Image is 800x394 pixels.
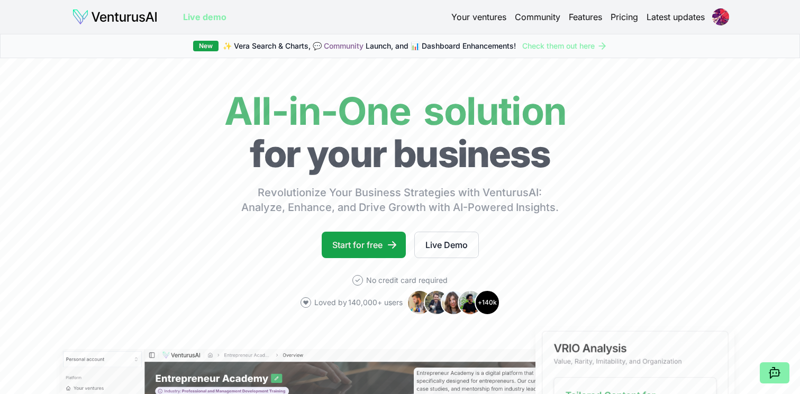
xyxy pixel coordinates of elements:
img: Avatar 2 [424,290,449,315]
a: Live demo [183,11,226,23]
a: Check them out here [522,41,607,51]
a: Features [569,11,602,23]
a: Latest updates [647,11,705,23]
span: ✨ Vera Search & Charts, 💬 Launch, and 📊 Dashboard Enhancements! [223,41,516,51]
a: Your ventures [451,11,506,23]
a: Pricing [611,11,638,23]
a: Community [515,11,560,23]
img: logo [72,8,158,25]
img: Avatar 4 [458,290,483,315]
img: Avatar 1 [407,290,432,315]
a: Start for free [322,232,406,258]
img: ACg8ocK9uKgSLLyaaigyQ2Gju2K_9vJiVR__-2Yt5CkqL1KLdWWzXEs=s96-c [712,8,729,25]
a: Community [324,41,363,50]
div: New [193,41,219,51]
a: Live Demo [414,232,479,258]
img: Avatar 3 [441,290,466,315]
